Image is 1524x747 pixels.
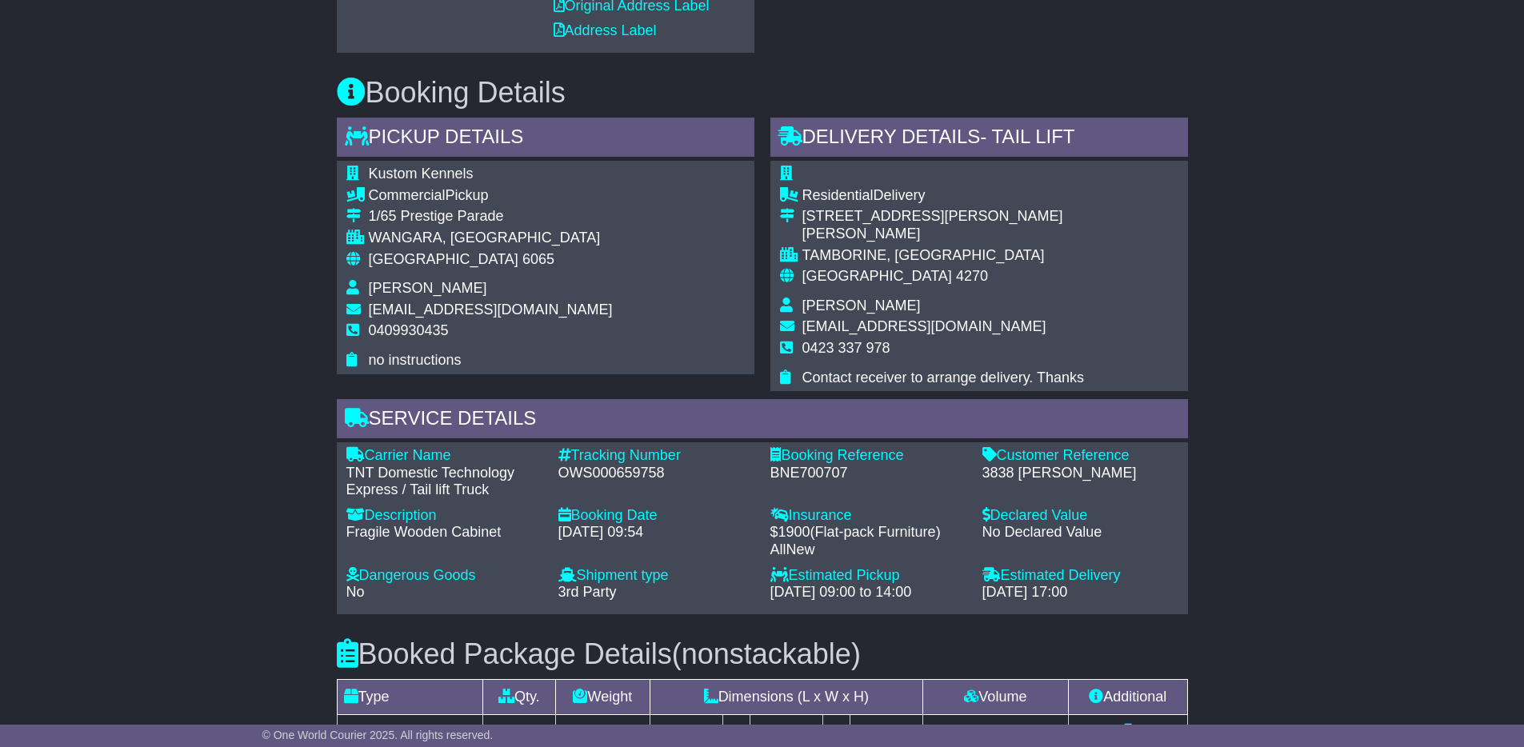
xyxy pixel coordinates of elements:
span: [PERSON_NAME] [802,298,921,314]
td: Additional [1068,680,1187,715]
div: Customer Reference [982,447,1178,465]
td: Type [337,680,482,715]
span: [PERSON_NAME] [369,280,487,296]
span: [GEOGRAPHIC_DATA] [369,251,518,267]
div: Estimated Delivery [982,567,1178,585]
span: © One World Courier 2025. All rights reserved. [262,729,494,741]
div: Service Details [337,399,1188,442]
h3: Booking Details [337,77,1188,109]
span: [EMAIL_ADDRESS][DOMAIN_NAME] [369,302,613,318]
div: Dangerous Goods [346,567,542,585]
div: [DATE] 09:00 to 14:00 [770,584,966,601]
span: Commercial [369,187,446,203]
div: 3838 [PERSON_NAME] [982,465,1178,482]
span: 0409930435 [369,322,449,338]
span: Kustom Kennels [369,166,474,182]
span: no instructions [369,352,462,368]
span: 0423 337 978 [802,340,890,356]
div: Delivery [802,187,1178,205]
div: [DATE] 17:00 [982,584,1178,601]
div: Booking Date [558,507,754,525]
span: 1900 [778,524,810,540]
h3: Booked Package Details [337,638,1188,670]
div: Estimated Pickup [770,567,966,585]
td: Qty. [482,680,555,715]
div: Insurance [770,507,966,525]
div: BNE700707 [770,465,966,482]
div: Tracking Number [558,447,754,465]
div: Carrier Name [346,447,542,465]
div: AllNew [770,541,966,559]
span: 6065 [522,251,554,267]
div: [DATE] 09:54 [558,524,754,541]
a: Address Label [554,22,657,38]
div: No Declared Value [982,524,1178,541]
span: Contact receiver to arrange delivery. Thanks [802,370,1085,385]
div: Fragile Wooden Cabinet [346,524,542,541]
td: Volume [922,680,1068,715]
span: 4270 [956,268,988,284]
td: Dimensions (L x W x H) [650,680,922,715]
span: (nonstackable) [672,637,861,670]
span: - Tail Lift [980,126,1074,147]
span: [GEOGRAPHIC_DATA] [802,268,952,284]
div: TAMBORINE, [GEOGRAPHIC_DATA] [802,247,1178,265]
span: 3rd Party [558,584,617,600]
span: No [346,584,365,600]
div: Shipment type [558,567,754,585]
sup: 3 [1017,722,1023,734]
div: OWS000659758 [558,465,754,482]
div: TNT Domestic Technology Express / Tail lift Truck [346,465,542,499]
div: 1/65 Prestige Parade [369,208,613,226]
div: $ ( ) [770,524,966,558]
div: [STREET_ADDRESS][PERSON_NAME][PERSON_NAME] [802,208,1178,242]
span: Flat-pack Furniture [815,524,936,540]
div: Booking Reference [770,447,966,465]
span: Residential [802,187,874,203]
div: Pickup [369,187,613,205]
div: WANGARA, [GEOGRAPHIC_DATA] [369,230,613,247]
td: Weight [555,680,650,715]
div: Description [346,507,542,525]
div: Delivery Details [770,118,1188,161]
div: Pickup Details [337,118,754,161]
div: Declared Value [982,507,1178,525]
span: [EMAIL_ADDRESS][DOMAIN_NAME] [802,318,1046,334]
